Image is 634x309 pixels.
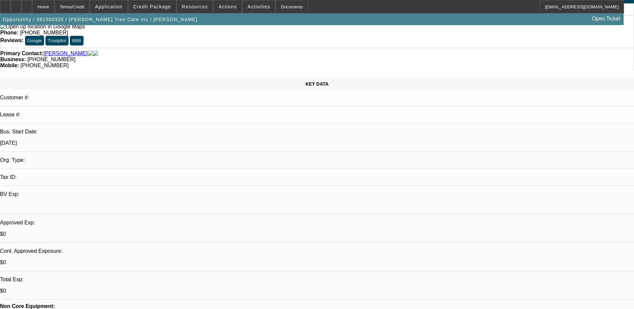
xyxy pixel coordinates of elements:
button: Application [90,0,127,13]
button: Actions [214,0,242,13]
button: Trustpilot [45,36,68,45]
span: Activities [248,4,270,9]
button: Activities [243,0,275,13]
strong: Primary Contact: [0,50,43,57]
button: Google [25,36,44,45]
span: Application [95,4,122,9]
img: facebook-icon.png [88,50,93,57]
a: Open Ticket [589,13,623,24]
span: [PHONE_NUMBER] [20,30,68,35]
strong: Reviews: [0,37,23,43]
strong: Mobile: [0,63,19,68]
span: Opportunity / 082500320 / [PERSON_NAME] Tree Care Inc / [PERSON_NAME] [3,17,198,22]
span: KEY DATA [305,81,329,87]
button: Credit Package [128,0,176,13]
span: Resources [182,4,208,9]
span: [PHONE_NUMBER] [27,57,76,62]
a: [PERSON_NAME] [43,50,88,57]
strong: Business: [0,57,26,62]
span: Credit Package [133,4,171,9]
strong: Phone: [0,30,18,35]
button: Resources [177,0,213,13]
a: View Google Maps [0,24,85,29]
img: linkedin-icon.png [93,50,98,57]
span: [PHONE_NUMBER] [20,63,69,68]
button: BBB [70,36,84,45]
span: Actions [219,4,237,9]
